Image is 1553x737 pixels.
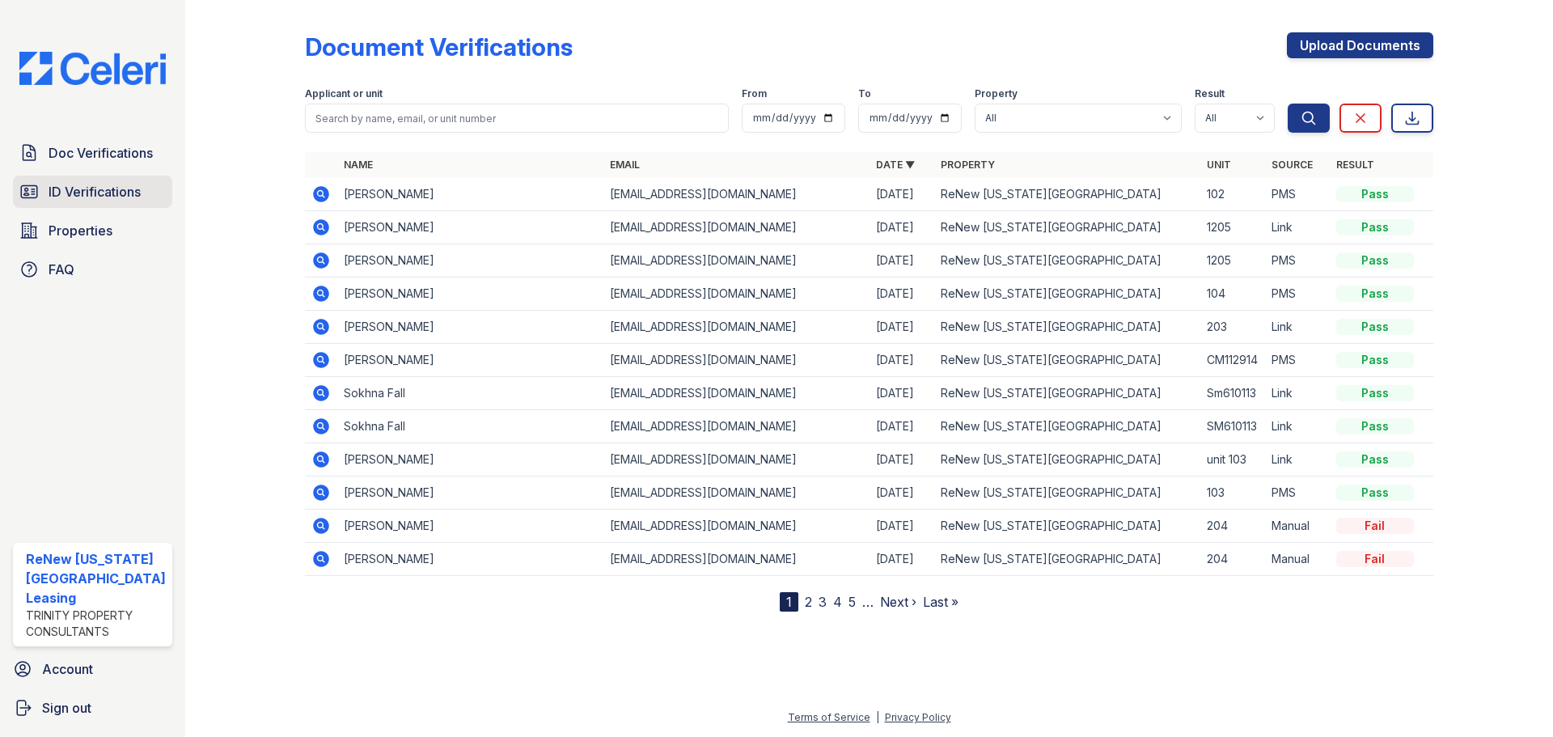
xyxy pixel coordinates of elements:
td: 102 [1200,178,1265,211]
div: Pass [1336,252,1414,269]
td: PMS [1265,277,1330,311]
td: [EMAIL_ADDRESS][DOMAIN_NAME] [603,510,870,543]
td: Link [1265,443,1330,477]
a: Result [1336,159,1374,171]
a: Last » [923,594,958,610]
td: [EMAIL_ADDRESS][DOMAIN_NAME] [603,477,870,510]
td: [DATE] [870,178,934,211]
td: [DATE] [870,510,934,543]
div: ReNew [US_STATE][GEOGRAPHIC_DATA] Leasing [26,549,166,608]
div: Pass [1336,385,1414,401]
td: Link [1265,410,1330,443]
td: [EMAIL_ADDRESS][DOMAIN_NAME] [603,211,870,244]
td: CM112914 [1200,344,1265,377]
a: 5 [848,594,856,610]
label: Result [1195,87,1225,100]
td: Manual [1265,543,1330,576]
td: [PERSON_NAME] [337,543,603,576]
td: [EMAIL_ADDRESS][DOMAIN_NAME] [603,344,870,377]
div: Document Verifications [305,32,573,61]
td: ReNew [US_STATE][GEOGRAPHIC_DATA] [934,543,1200,576]
td: [PERSON_NAME] [337,277,603,311]
td: SM610113 [1200,410,1265,443]
td: [PERSON_NAME] [337,211,603,244]
label: From [742,87,767,100]
td: [DATE] [870,211,934,244]
td: ReNew [US_STATE][GEOGRAPHIC_DATA] [934,178,1200,211]
span: Doc Verifications [49,143,153,163]
td: [DATE] [870,277,934,311]
div: Pass [1336,219,1414,235]
td: [EMAIL_ADDRESS][DOMAIN_NAME] [603,410,870,443]
td: [DATE] [870,477,934,510]
td: [PERSON_NAME] [337,344,603,377]
a: Source [1272,159,1313,171]
td: PMS [1265,477,1330,510]
div: Pass [1336,451,1414,468]
img: CE_Logo_Blue-a8612792a0a2168367f1c8372b55b34899dd931a85d93a1a3d3e32e68fde9ad4.png [6,52,179,85]
td: [DATE] [870,443,934,477]
a: Properties [13,214,172,247]
td: [PERSON_NAME] [337,178,603,211]
a: FAQ [13,253,172,286]
div: Trinity Property Consultants [26,608,166,640]
td: 204 [1200,510,1265,543]
td: [EMAIL_ADDRESS][DOMAIN_NAME] [603,277,870,311]
div: Pass [1336,485,1414,501]
td: [EMAIL_ADDRESS][DOMAIN_NAME] [603,543,870,576]
input: Search by name, email, or unit number [305,104,729,133]
td: PMS [1265,178,1330,211]
a: Account [6,653,179,685]
a: Doc Verifications [13,137,172,169]
label: To [858,87,871,100]
a: Terms of Service [788,711,870,723]
span: Properties [49,221,112,240]
label: Applicant or unit [305,87,383,100]
td: 1205 [1200,244,1265,277]
a: ID Verifications [13,176,172,208]
a: 2 [805,594,812,610]
td: [DATE] [870,410,934,443]
td: 103 [1200,477,1265,510]
span: Sign out [42,698,91,718]
div: 1 [780,592,798,612]
span: Account [42,659,93,679]
td: [DATE] [870,344,934,377]
td: [PERSON_NAME] [337,311,603,344]
div: Pass [1336,286,1414,302]
td: unit 103 [1200,443,1265,477]
label: Property [975,87,1018,100]
span: … [862,592,874,612]
td: ReNew [US_STATE][GEOGRAPHIC_DATA] [934,410,1200,443]
td: [PERSON_NAME] [337,244,603,277]
a: Upload Documents [1287,32,1433,58]
td: [EMAIL_ADDRESS][DOMAIN_NAME] [603,377,870,410]
a: Name [344,159,373,171]
td: ReNew [US_STATE][GEOGRAPHIC_DATA] [934,277,1200,311]
a: Sign out [6,692,179,724]
span: ID Verifications [49,182,141,201]
td: PMS [1265,244,1330,277]
td: Link [1265,211,1330,244]
a: Privacy Policy [885,711,951,723]
td: [PERSON_NAME] [337,443,603,477]
span: FAQ [49,260,74,279]
td: Sm610113 [1200,377,1265,410]
td: [EMAIL_ADDRESS][DOMAIN_NAME] [603,244,870,277]
a: 4 [833,594,842,610]
div: | [876,711,879,723]
td: ReNew [US_STATE][GEOGRAPHIC_DATA] [934,211,1200,244]
td: ReNew [US_STATE][GEOGRAPHIC_DATA] [934,311,1200,344]
div: Fail [1336,551,1414,567]
td: ReNew [US_STATE][GEOGRAPHIC_DATA] [934,344,1200,377]
td: [PERSON_NAME] [337,510,603,543]
a: Property [941,159,995,171]
td: [EMAIL_ADDRESS][DOMAIN_NAME] [603,311,870,344]
td: Link [1265,311,1330,344]
td: [PERSON_NAME] [337,477,603,510]
td: [DATE] [870,543,934,576]
td: ReNew [US_STATE][GEOGRAPHIC_DATA] [934,377,1200,410]
div: Pass [1336,418,1414,434]
td: 204 [1200,543,1265,576]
